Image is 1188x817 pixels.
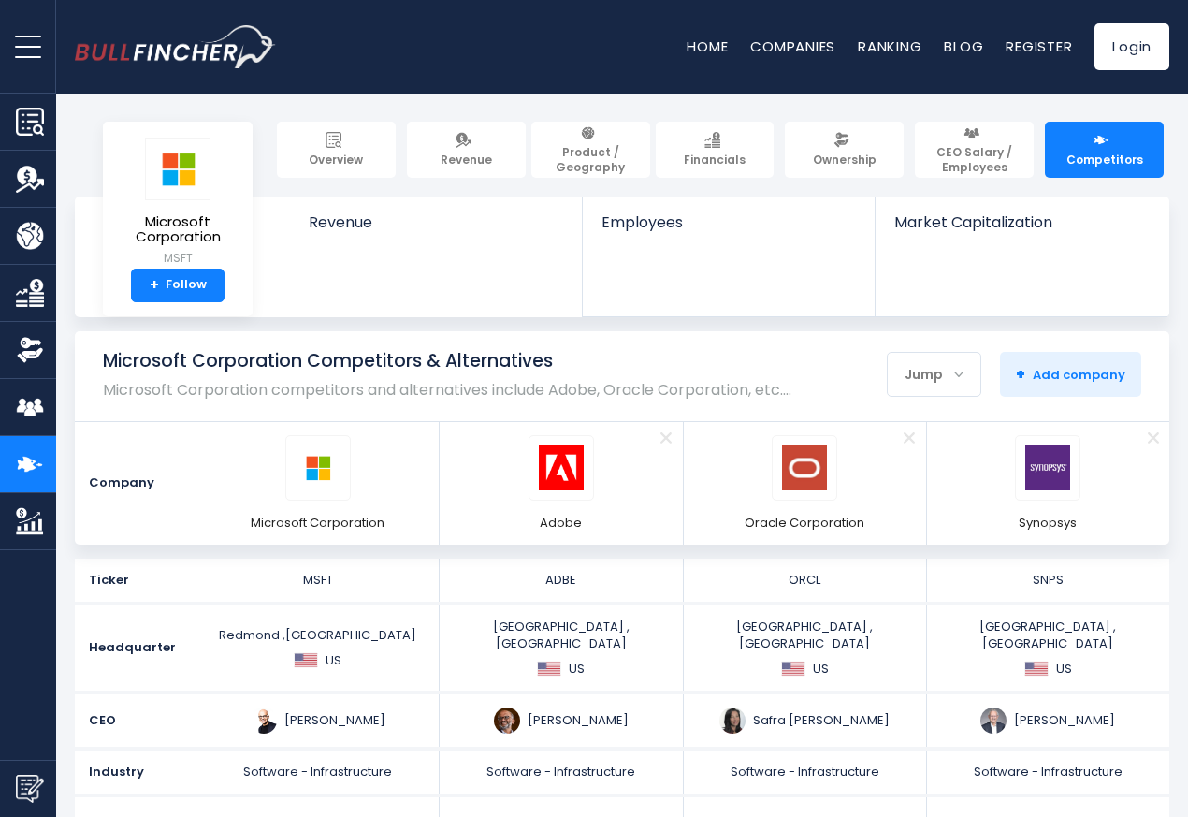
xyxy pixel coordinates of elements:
a: Login [1094,23,1169,70]
span: US [326,652,341,669]
strong: + [150,277,159,294]
a: CEO Salary / Employees [915,122,1034,178]
a: Competitors [1045,122,1164,178]
img: bullfincher logo [75,25,276,68]
a: Remove [893,422,926,455]
div: Ticker [75,559,196,602]
a: Microsoft Corporation MSFT [117,137,239,269]
span: US [1056,661,1072,678]
a: Blog [944,36,983,56]
a: Employees [583,197,874,263]
span: Microsoft Corporation [251,515,384,532]
span: US [569,661,585,678]
span: CEO Salary / Employees [923,145,1025,174]
a: Home [687,36,728,56]
div: ORCL [689,572,920,589]
div: [PERSON_NAME] [445,708,676,734]
a: MSFT logo Microsoft Corporation [251,435,384,532]
span: Software - Infrastructure [243,763,392,781]
img: ORCL logo [782,445,827,490]
img: SNPS logo [1025,445,1070,490]
a: Overview [277,122,396,178]
p: Microsoft Corporation competitors and alternatives include Adobe, Oracle Corporation, etc.… [103,381,791,399]
strong: + [1016,363,1025,385]
span: Revenue [309,213,564,231]
small: MSFT [118,250,238,267]
span: Software - Infrastructure [974,763,1123,781]
span: Software - Infrastructure [731,763,879,781]
img: safra-a-catz.jpg [719,708,746,734]
span: Synopsys [1019,515,1077,532]
span: Market Capitalization [894,213,1149,231]
span: Software - Infrastructure [486,763,635,781]
span: Oracle Corporation [745,515,864,532]
h1: Microsoft Corporation Competitors & Alternatives [103,350,791,373]
img: MSFT logo [296,445,340,490]
a: Ranking [858,36,921,56]
span: US [813,661,829,678]
a: Remove [1137,422,1169,455]
button: +Add company [1000,352,1141,397]
span: Competitors [1066,153,1143,168]
div: Industry [75,751,196,794]
a: Go to homepage [75,25,276,68]
span: Adobe [540,515,582,532]
div: [PERSON_NAME] [202,708,433,734]
div: Safra [PERSON_NAME] [689,708,920,734]
a: Financials [656,122,775,178]
div: Company [75,422,196,545]
div: ADBE [445,572,676,589]
div: MSFT [202,572,433,589]
div: [GEOGRAPHIC_DATA] ,[GEOGRAPHIC_DATA] [445,619,676,678]
span: Revenue [441,153,492,168]
a: Revenue [407,122,526,178]
span: Product / Geography [540,145,642,174]
img: aart-de-geus.jpg [980,708,1007,734]
span: Microsoft Corporation [118,214,238,245]
a: ORCL logo Oracle Corporation [745,435,864,532]
a: Remove [650,422,683,455]
span: Financials [684,153,746,168]
span: Add company [1016,366,1125,383]
a: Market Capitalization [876,197,1167,263]
div: [PERSON_NAME] [933,708,1164,734]
a: SNPS logo Synopsys [1015,435,1080,532]
div: [GEOGRAPHIC_DATA] ,[GEOGRAPHIC_DATA] [933,619,1164,678]
img: ADBE logo [539,445,584,490]
a: Revenue [290,197,583,263]
a: Ownership [785,122,904,178]
span: Ownership [813,153,877,168]
div: SNPS [933,572,1164,589]
div: CEO [75,694,196,747]
div: Redmond ,[GEOGRAPHIC_DATA] [202,627,433,668]
span: Overview [309,153,363,168]
div: Jump [888,355,980,394]
span: Employees [601,213,855,231]
div: Headquarter [75,605,196,691]
a: Register [1006,36,1072,56]
img: Ownership [16,336,44,364]
img: satya-nadella.jpg [251,708,277,734]
a: +Follow [131,269,225,302]
a: Product / Geography [531,122,650,178]
a: Companies [750,36,835,56]
div: [GEOGRAPHIC_DATA] ,[GEOGRAPHIC_DATA] [689,619,920,678]
img: shantanu-narayen.jpg [494,708,520,734]
a: ADBE logo Adobe [529,435,594,532]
